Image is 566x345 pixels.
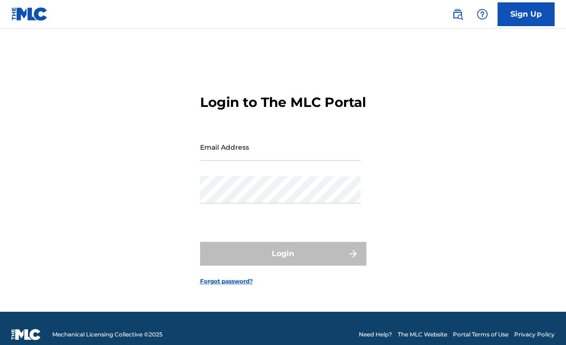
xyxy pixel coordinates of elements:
h3: Login to The MLC Portal [200,94,366,111]
a: Privacy Policy [514,330,555,339]
span: Mechanical Licensing Collective © 2025 [52,330,163,339]
img: MLC Logo [11,7,48,21]
a: The MLC Website [398,330,447,339]
a: Need Help? [359,330,392,339]
img: help [477,9,488,20]
a: Sign Up [498,2,555,26]
a: Forgot password? [200,277,253,286]
img: logo [11,329,41,340]
a: Public Search [448,5,467,24]
div: Help [473,5,492,24]
img: search [452,9,463,20]
a: Portal Terms of Use [453,330,508,339]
